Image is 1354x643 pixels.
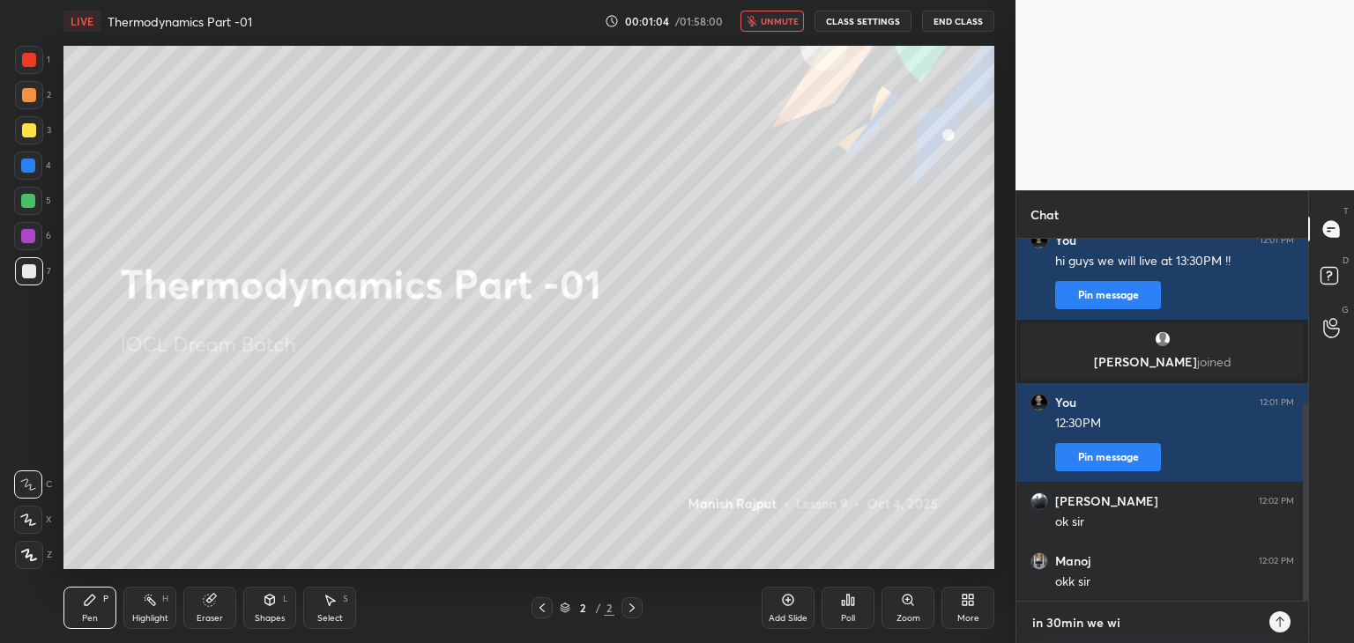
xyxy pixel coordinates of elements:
[15,46,50,74] div: 1
[197,614,223,623] div: Eraser
[574,602,591,613] div: 2
[957,614,979,623] div: More
[14,506,52,534] div: X
[1030,552,1048,570] img: 437f3b4dadeb4ca186e4d967841f6c85.jpg
[82,614,98,623] div: Pen
[15,541,52,569] div: Z
[1055,553,1090,569] h6: Manoj
[761,15,799,27] span: unmute
[1055,395,1076,410] h6: You
[343,595,348,603] div: S
[132,614,168,623] div: Highlight
[255,614,285,623] div: Shapes
[1197,353,1231,370] span: joined
[1030,394,1048,411] img: 143f78ded8b14cd2875f9ae30291ab3c.jpg
[1259,556,1294,566] div: 12:02 PM
[1260,235,1294,246] div: 12:01 PM
[1055,443,1161,471] button: Pin message
[1016,191,1073,238] p: Chat
[63,11,100,32] div: LIVE
[14,152,51,180] div: 4
[14,470,52,499] div: C
[1030,492,1048,510] img: 3
[14,222,51,250] div: 6
[896,614,920,623] div: Zoom
[15,81,51,109] div: 2
[1343,254,1349,267] p: D
[841,614,855,623] div: Poll
[103,595,108,603] div: P
[1016,239,1308,602] div: grid
[283,595,288,603] div: L
[769,614,807,623] div: Add Slide
[595,602,600,613] div: /
[1260,397,1294,408] div: 12:01 PM
[1055,281,1161,309] button: Pin message
[1055,573,1294,591] div: okk sir
[1055,514,1294,531] div: ok sir
[740,11,804,32] button: unmute
[1343,204,1349,218] p: T
[1030,232,1048,249] img: 143f78ded8b14cd2875f9ae30291ab3c.jpg
[604,600,614,616] div: 2
[922,11,994,32] button: End Class
[1055,493,1158,509] h6: [PERSON_NAME]
[1342,303,1349,316] p: G
[15,257,51,285] div: 7
[15,116,51,144] div: 3
[1055,253,1294,270] div: hi guys we will live at 13:30PM !!
[1154,330,1172,348] img: default.png
[815,11,911,32] button: CLASS SETTINGS
[1259,496,1294,506] div: 12:02 PM
[1030,609,1259,637] textarea: in 30min we wi
[108,13,252,30] h4: Thermodynamics Part -01
[1031,355,1293,369] p: [PERSON_NAME]
[162,595,168,603] div: H
[14,187,51,215] div: 5
[1055,233,1076,248] h6: You
[1055,415,1294,432] div: 12:30PM
[317,614,343,623] div: Select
